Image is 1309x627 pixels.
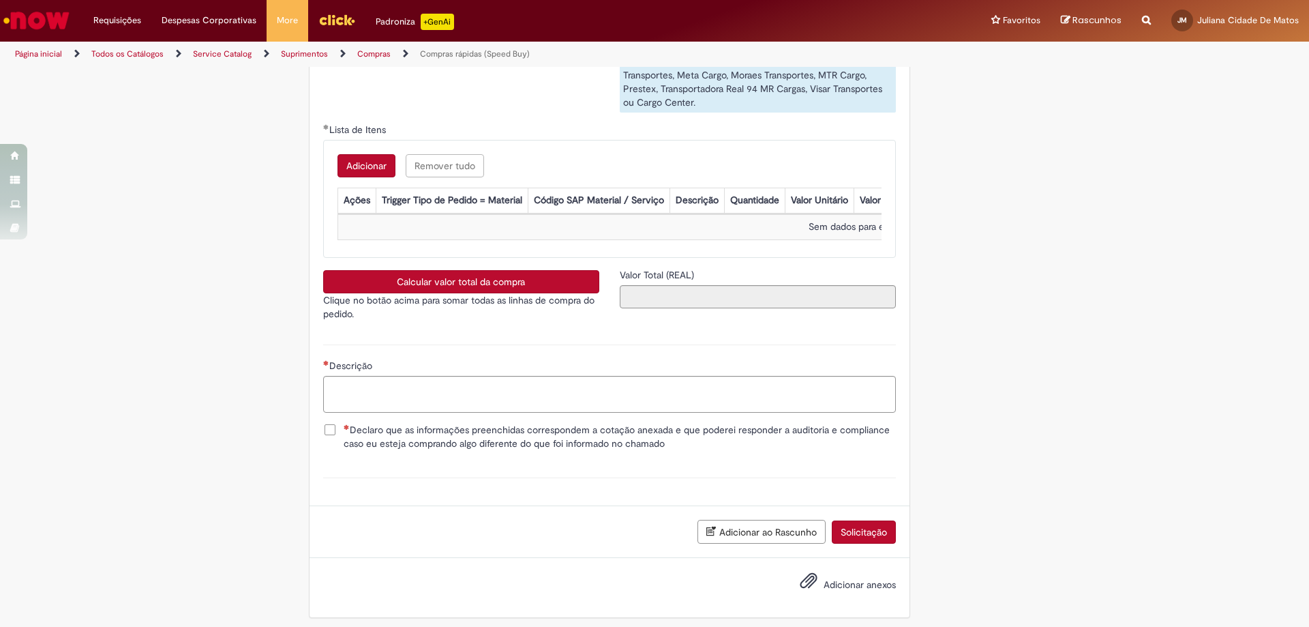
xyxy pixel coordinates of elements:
div: - Pedido de material entregue pelas transportadoras: LZN/Luizinho, Encomendas (Vésper Cargas), It... [620,38,896,113]
span: Necessários [323,360,329,366]
span: Adicionar anexos [824,579,896,591]
input: Valor Total (REAL) [620,285,896,308]
button: Calcular valor total da compra [323,270,599,293]
span: Requisições [93,14,141,27]
span: Somente leitura - Valor Total (REAL) [620,269,697,281]
th: Ações [337,188,376,214]
button: Adicionar anexos [796,568,821,600]
a: Suprimentos [281,48,328,59]
div: Padroniza [376,14,454,30]
th: Trigger Tipo de Pedido = Material [376,188,528,214]
span: More [277,14,298,27]
span: Despesas Corporativas [162,14,256,27]
a: Página inicial [15,48,62,59]
span: Favoritos [1003,14,1040,27]
span: JM [1177,16,1187,25]
span: Lista de Itens [329,123,389,136]
textarea: Descrição [323,376,896,413]
p: +GenAi [421,14,454,30]
a: Todos os Catálogos [91,48,164,59]
label: Somente leitura - Valor Total (REAL) [620,268,697,282]
button: Adicionar ao Rascunho [697,520,826,544]
button: Solicitação [832,521,896,544]
span: Obrigatório Preenchido [323,124,329,130]
a: Service Catalog [193,48,252,59]
span: Juliana Cidade De Matos [1197,14,1299,26]
img: ServiceNow [1,7,72,34]
th: Valor Total Moeda [854,188,941,214]
th: Descrição [669,188,724,214]
span: Descrição [329,360,375,372]
span: Necessários [344,424,350,430]
span: Rascunhos [1072,14,1122,27]
p: Clique no botão acima para somar todas as linhas de compra do pedido. [323,293,599,321]
img: click_logo_yellow_360x200.png [318,10,355,30]
th: Código SAP Material / Serviço [528,188,669,214]
span: Declaro que as informações preenchidas correspondem a cotação anexada e que poderei responder a a... [344,423,896,450]
a: Rascunhos [1061,14,1122,27]
a: Compras [357,48,391,59]
a: Compras rápidas (Speed Buy) [420,48,530,59]
ul: Trilhas de página [10,42,862,67]
th: Quantidade [724,188,785,214]
th: Valor Unitário [785,188,854,214]
button: Adicionar uma linha para Lista de Itens [337,154,395,177]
